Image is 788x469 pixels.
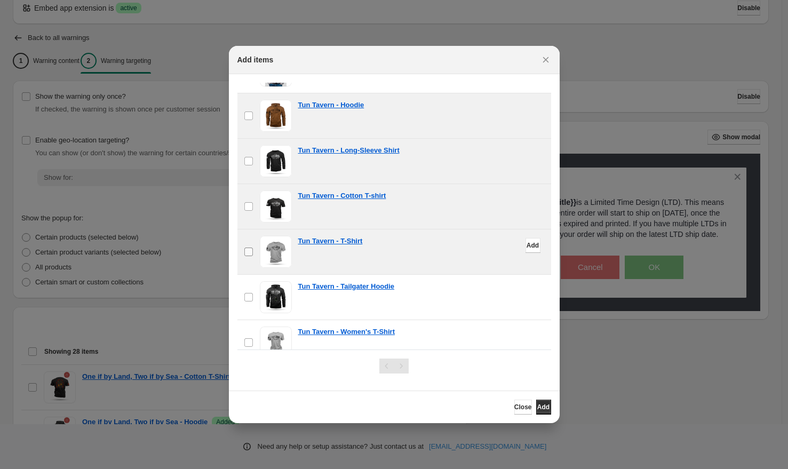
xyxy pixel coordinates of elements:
a: Tun Tavern - Cotton T-shirt [298,190,386,201]
button: Close [538,52,553,67]
span: Close [514,403,532,411]
h2: Add items [237,54,274,65]
span: Add [527,241,539,250]
a: Tun Tavern - Long-Sleeve Shirt [298,145,400,156]
a: Tun Tavern - Hoodie [298,100,364,110]
a: Tun Tavern - Tailgater Hoodie [298,281,395,292]
a: Tun Tavern - Women's T-Shirt [298,327,395,337]
button: Close [514,400,532,415]
button: Add [536,400,551,415]
nav: Pagination [379,359,409,373]
a: Tun Tavern - T-Shirt [298,236,363,247]
span: Add [537,403,550,411]
button: Add [526,238,540,253]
